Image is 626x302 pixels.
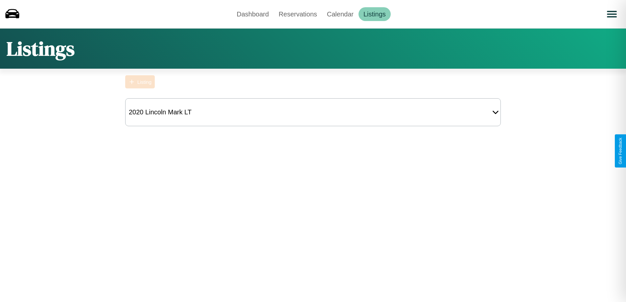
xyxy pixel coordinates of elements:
[603,5,621,23] button: Open menu
[137,79,151,85] div: Listing
[322,7,359,21] a: Calendar
[7,35,75,62] h1: Listings
[359,7,391,21] a: Listings
[274,7,322,21] a: Reservations
[125,75,155,88] button: Listing
[618,138,623,164] div: Give Feedback
[232,7,274,21] a: Dashboard
[126,105,195,119] div: 2020 Lincoln Mark LT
